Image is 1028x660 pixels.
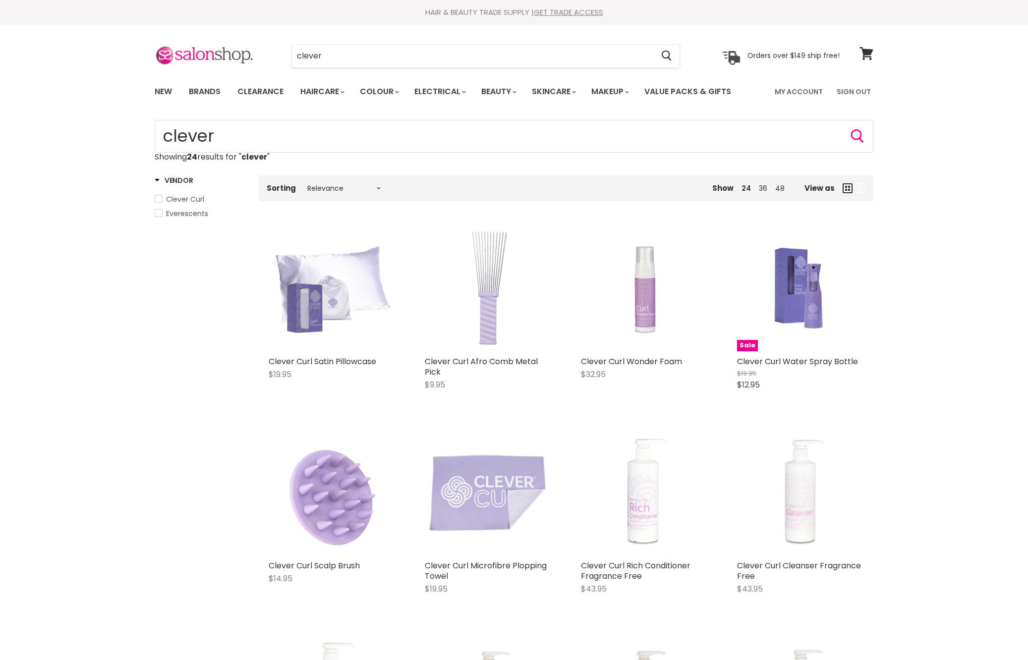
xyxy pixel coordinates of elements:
h3: Vendor [155,175,193,185]
a: My Account [769,81,829,102]
a: Clever Curl Satin Pillowcase [269,356,376,367]
img: Clever Curl Scalp Brush [285,429,379,555]
span: Sale [737,340,758,351]
button: Search [850,128,865,144]
a: Colour [352,81,405,102]
a: Clever Curl Cleanser Fragrance Free [737,560,861,582]
a: Clever Curl Scalp Brush [269,560,360,571]
a: New [147,81,179,102]
ul: Main menu [147,77,754,106]
a: GET TRADE ACCESS [534,7,603,17]
a: Clever Curl Afro Comb Metal Pick [425,356,538,378]
p: Showing results for " " [155,153,873,162]
span: $14.95 [269,573,292,584]
a: Clever Curl Scalp Brush [269,429,395,555]
img: Clever Curl Satin Pillowcase [269,225,395,351]
span: Show [712,183,734,193]
a: Brands [181,81,228,102]
a: 48 [775,183,785,193]
a: Electrical [407,81,472,102]
input: Search [292,45,653,67]
a: Clever Curl Microfibre Plopping Towel [425,560,547,582]
a: Clever Curl Wonder Foam [581,356,682,367]
a: Sign Out [831,81,877,102]
a: Clever Curl Rich Conditioner Fragrance Free [581,429,707,555]
span: $19.95 [737,369,756,378]
div: HAIR & BEAUTY TRADE SUPPLY | [142,7,886,17]
a: Makeup [584,81,635,102]
a: Clever Curl Water Spray BottleSale [737,225,863,351]
a: Skincare [524,81,582,102]
span: View as [804,184,835,192]
span: $19.95 [269,369,291,380]
form: Product [155,120,873,153]
a: Everescents [155,208,246,219]
form: Product [291,44,680,68]
img: Clever Curl Afro Comb Metal Pick [425,225,551,351]
a: Clever Curl Wonder Foam [581,225,707,351]
strong: clever [241,151,267,163]
img: Clever Curl Water Spray Bottle [753,225,848,351]
span: Clever Curl [166,194,204,204]
p: Orders over $149 ship free! [747,51,840,60]
span: $43.95 [737,583,763,595]
a: Clever Curl Water Spray Bottle [737,356,858,367]
a: 36 [759,183,767,193]
button: Search [653,45,680,67]
a: Value Packs & Gifts [637,81,739,102]
a: Beauty [474,81,522,102]
img: Clever Curl Microfibre Plopping Towel [425,429,551,555]
strong: 24 [187,151,197,163]
img: Clever Curl Cleanser Fragrance Free [753,429,848,555]
a: Clever Curl Rich Conditioner Fragrance Free [581,560,690,582]
span: $12.95 [737,379,760,390]
span: $19.95 [425,583,448,595]
a: Clever Curl [155,194,246,205]
span: Everescents [166,209,208,219]
label: Sorting [267,184,296,192]
span: $32.95 [581,369,606,380]
a: 24 [742,183,751,193]
nav: Main [142,77,886,106]
a: Clearance [230,81,291,102]
input: Search [155,120,873,153]
a: Clever Curl Cleanser Fragrance Free [737,429,863,555]
span: $9.95 [425,379,445,390]
span: $43.95 [581,583,607,595]
a: Haircare [293,81,350,102]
